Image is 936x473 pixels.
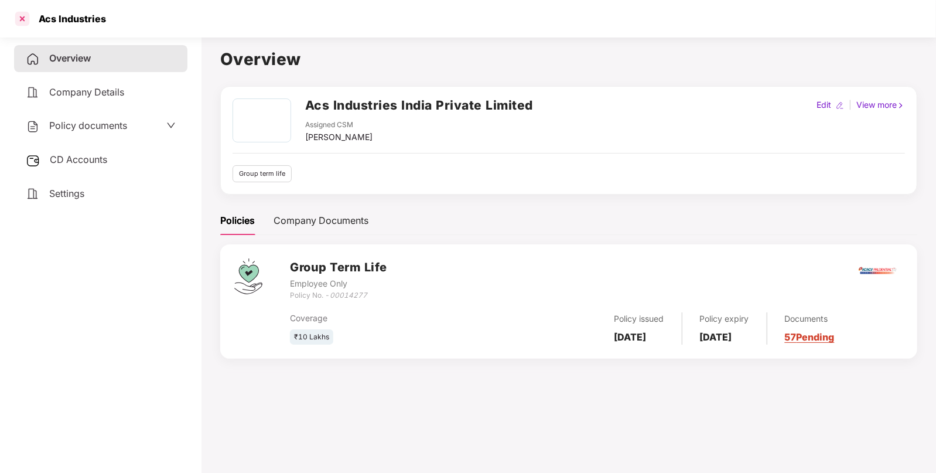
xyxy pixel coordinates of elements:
div: ₹10 Lakhs [290,329,333,345]
i: 00014277 [330,291,367,300]
img: svg+xml;base64,PHN2ZyB4bWxucz0iaHR0cDovL3d3dy53My5vcmcvMjAwMC9zdmciIHdpZHRoPSI0Ny43MTQiIGhlaWdodD... [234,258,262,294]
h1: Overview [220,46,917,72]
span: CD Accounts [50,154,107,165]
div: Policy No. - [290,290,387,301]
div: Employee Only [290,277,387,290]
div: Coverage [290,312,494,325]
span: down [166,121,176,130]
span: Policy documents [49,120,127,131]
img: svg+xml;base64,PHN2ZyB4bWxucz0iaHR0cDovL3d3dy53My5vcmcvMjAwMC9zdmciIHdpZHRoPSIyNCIgaGVpZ2h0PSIyNC... [26,120,40,134]
div: View more [854,98,907,111]
div: | [846,98,854,111]
img: svg+xml;base64,PHN2ZyB4bWxucz0iaHR0cDovL3d3dy53My5vcmcvMjAwMC9zdmciIHdpZHRoPSIyNCIgaGVpZ2h0PSIyNC... [26,52,40,66]
div: Policy expiry [700,312,749,325]
b: [DATE] [614,331,647,343]
div: Company Documents [274,213,368,228]
div: Edit [814,98,833,111]
img: svg+xml;base64,PHN2ZyB4bWxucz0iaHR0cDovL3d3dy53My5vcmcvMjAwMC9zdmciIHdpZHRoPSIyNCIgaGVpZ2h0PSIyNC... [26,187,40,201]
img: iciciprud.png [858,250,899,291]
span: Overview [49,52,91,64]
img: rightIcon [897,101,905,110]
div: Acs Industries [32,13,106,25]
b: [DATE] [700,331,732,343]
span: Settings [49,188,84,199]
h3: Group Term Life [290,258,387,277]
h2: Acs Industries India Private Limited [305,96,533,115]
img: svg+xml;base64,PHN2ZyB3aWR0aD0iMjUiIGhlaWdodD0iMjQiIHZpZXdCb3g9IjAgMCAyNSAyNCIgZmlsbD0ibm9uZSIgeG... [26,154,40,168]
span: Company Details [49,86,124,98]
div: [PERSON_NAME] [305,131,373,144]
div: Policies [220,213,255,228]
div: Policy issued [614,312,664,325]
div: Documents [785,312,835,325]
img: editIcon [836,101,844,110]
div: Assigned CSM [305,120,373,131]
div: Group term life [233,165,292,182]
img: svg+xml;base64,PHN2ZyB4bWxucz0iaHR0cDovL3d3dy53My5vcmcvMjAwMC9zdmciIHdpZHRoPSIyNCIgaGVpZ2h0PSIyNC... [26,86,40,100]
a: 57 Pending [785,331,835,343]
